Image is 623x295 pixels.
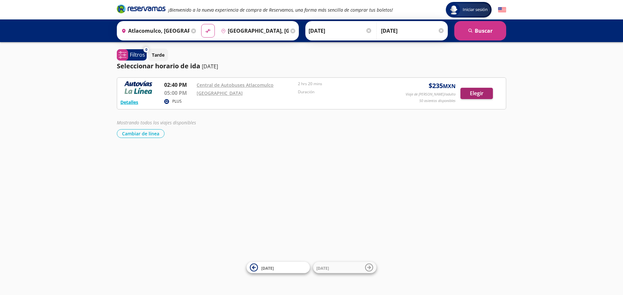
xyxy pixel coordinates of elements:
button: Buscar [454,21,506,40]
input: Elegir Fecha [309,23,372,39]
a: [GEOGRAPHIC_DATA] [197,90,243,96]
span: [DATE] [261,265,274,271]
a: Brand Logo [117,4,165,16]
p: 05:00 PM [164,89,193,97]
span: $ 235 [429,81,456,91]
p: 50 asientos disponibles [419,98,456,104]
button: English [498,6,506,14]
p: 2 hrs 20 mins [298,81,396,87]
button: Detalles [120,99,138,106]
span: Iniciar sesión [460,6,490,13]
p: PLUS [172,98,182,104]
button: Cambiar de línea [117,129,165,138]
span: 0 [145,47,147,52]
span: [DATE] [316,265,329,271]
p: 02:40 PM [164,81,193,89]
p: Tarde [152,51,165,58]
button: [DATE] [313,262,376,273]
input: Buscar Origen [119,23,189,39]
p: Viaje de [PERSON_NAME]/adulto [406,92,456,97]
a: Central de Autobuses Atlacomulco [197,82,274,88]
p: Filtros [130,51,145,59]
button: 0Filtros [117,49,147,61]
button: [DATE] [247,262,310,273]
em: Mostrando todos los viajes disponibles [117,119,196,126]
img: RESERVAMOS [120,81,156,94]
button: Tarde [148,49,168,61]
em: ¡Bienvenido a la nueva experiencia de compra de Reservamos, una forma más sencilla de comprar tus... [168,7,393,13]
p: Duración [298,89,396,95]
input: Buscar Destino [218,23,289,39]
small: MXN [443,83,456,90]
i: Brand Logo [117,4,165,14]
p: Seleccionar horario de ida [117,61,200,71]
input: Opcional [381,23,445,39]
p: [DATE] [202,62,218,70]
button: Elegir [460,88,493,99]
